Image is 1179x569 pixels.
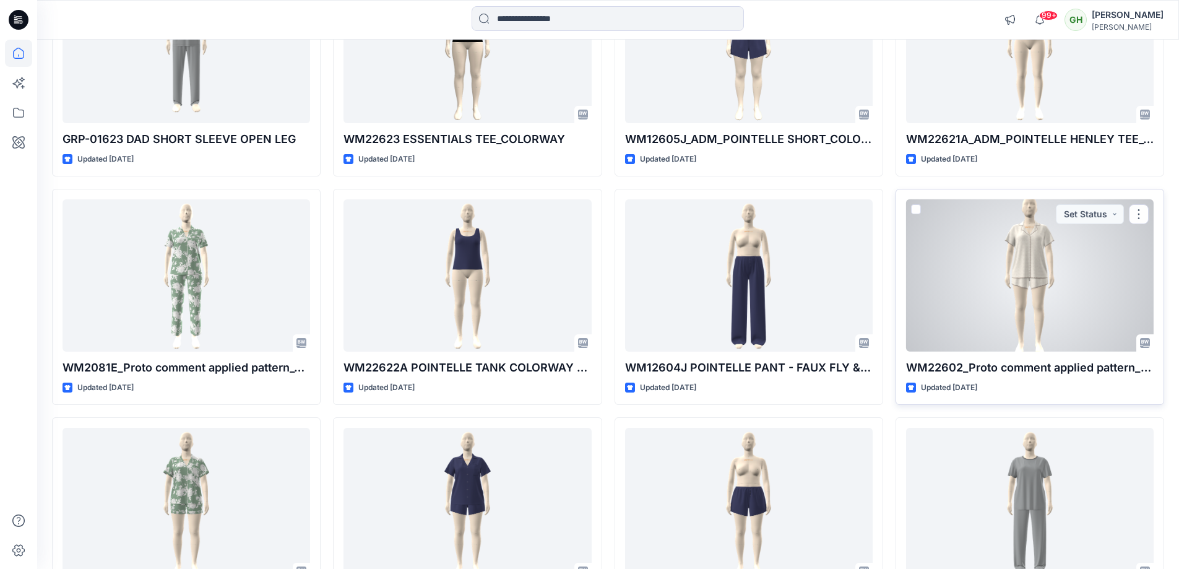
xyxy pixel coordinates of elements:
[921,153,977,166] p: Updated [DATE]
[906,199,1154,352] a: WM22602_Proto comment applied pattern_REV3
[906,131,1154,148] p: WM22621A_ADM_POINTELLE HENLEY TEE_COLORWAY_REV5L
[625,359,873,376] p: WM12604J POINTELLE PANT - FAUX FLY & BUTTONS + PICOT_COLORWAY _REV2
[343,359,591,376] p: WM22622A POINTELLE TANK COLORWAY REV3
[358,153,415,166] p: Updated [DATE]
[1092,7,1164,22] div: [PERSON_NAME]
[63,359,310,376] p: WM2081E_Proto comment applied pattern_Colorway_REV11
[343,199,591,352] a: WM22622A POINTELLE TANK COLORWAY REV3
[63,199,310,352] a: WM2081E_Proto comment applied pattern_Colorway_REV11
[1092,22,1164,32] div: [PERSON_NAME]
[921,381,977,394] p: Updated [DATE]
[63,131,310,148] p: GRP-01623 DAD SHORT SLEEVE OPEN LEG
[77,381,134,394] p: Updated [DATE]
[625,199,873,352] a: WM12604J POINTELLE PANT - FAUX FLY & BUTTONS + PICOT_COLORWAY _REV2
[640,381,696,394] p: Updated [DATE]
[640,153,696,166] p: Updated [DATE]
[625,131,873,148] p: WM12605J_ADM_POINTELLE SHORT_COLORWAY_REV5
[1039,11,1058,20] span: 99+
[906,359,1154,376] p: WM22602_Proto comment applied pattern_REV3
[1065,9,1087,31] div: GH
[343,131,591,148] p: WM22623 ESSENTIALS TEE_COLORWAY
[358,381,415,394] p: Updated [DATE]
[77,153,134,166] p: Updated [DATE]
